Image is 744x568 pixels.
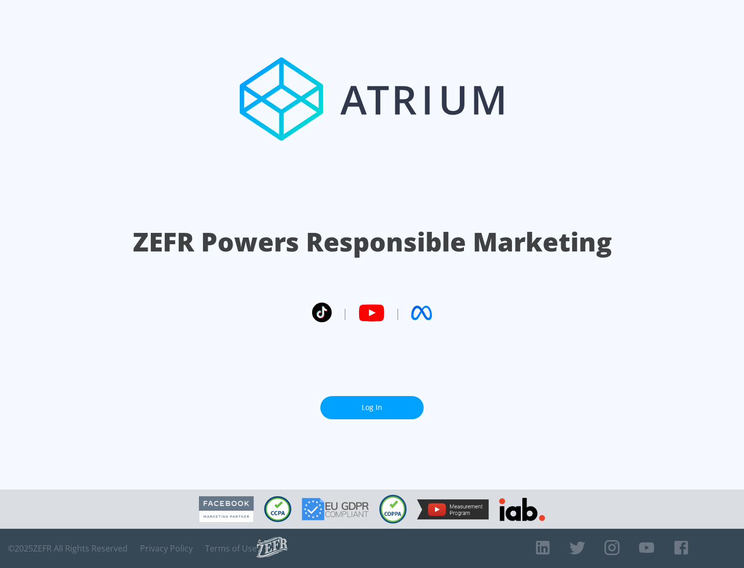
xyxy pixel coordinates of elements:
img: GDPR Compliant [302,498,369,520]
img: COPPA Compliant [379,495,407,524]
img: IAB [499,498,545,521]
a: Privacy Policy [140,543,193,554]
img: YouTube Measurement Program [417,499,489,519]
img: CCPA Compliant [264,496,291,522]
span: | [395,305,401,321]
h1: ZEFR Powers Responsible Marketing [133,224,612,260]
a: Log In [320,396,424,419]
span: © 2025 ZEFR All Rights Reserved [8,543,128,554]
a: Terms of Use [205,543,257,554]
span: | [342,305,348,321]
img: Facebook Marketing Partner [199,496,254,523]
